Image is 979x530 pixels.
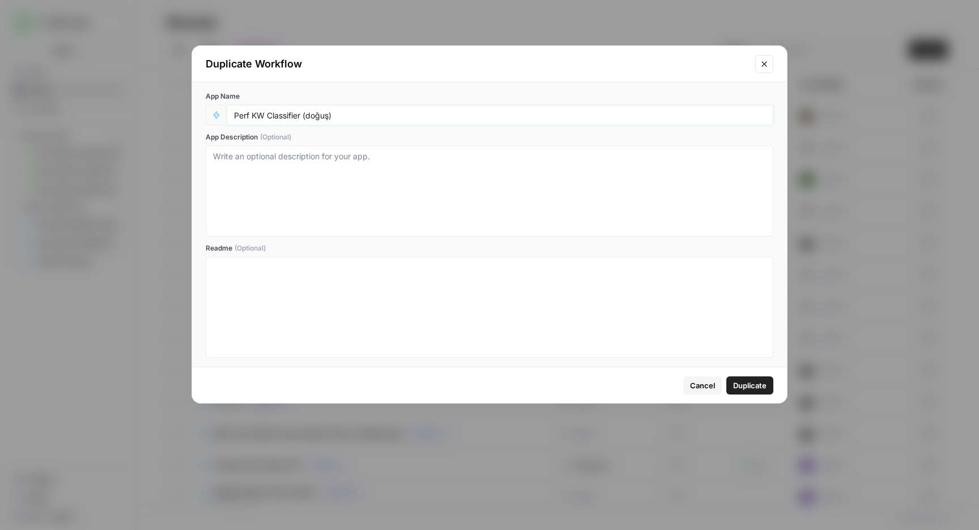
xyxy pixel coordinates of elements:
[206,56,748,72] div: Duplicate Workflow
[234,110,766,120] input: Untitled
[733,380,767,391] span: Duplicate
[260,132,291,142] span: (Optional)
[206,132,773,142] label: App Description
[726,376,773,395] button: Duplicate
[206,243,773,253] label: Readme
[755,55,773,73] button: Close modal
[683,376,722,395] button: Cancel
[235,243,266,253] span: (Optional)
[206,91,773,101] label: App Name
[690,380,715,391] span: Cancel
